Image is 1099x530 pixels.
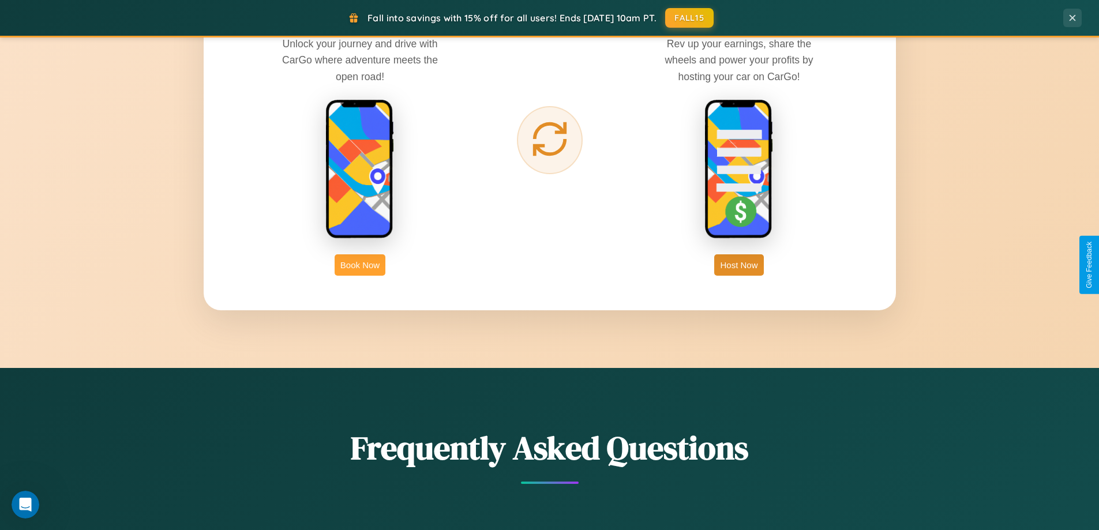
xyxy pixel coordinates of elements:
button: Book Now [335,254,385,276]
p: Unlock your journey and drive with CarGo where adventure meets the open road! [273,36,447,84]
h2: Frequently Asked Questions [204,426,896,470]
iframe: Intercom live chat [12,491,39,518]
img: rent phone [325,99,395,240]
button: Host Now [714,254,763,276]
img: host phone [704,99,774,240]
span: Fall into savings with 15% off for all users! Ends [DATE] 10am PT. [367,12,657,24]
button: FALL15 [665,8,714,28]
p: Rev up your earnings, share the wheels and power your profits by hosting your car on CarGo! [652,36,826,84]
div: Give Feedback [1085,242,1093,288]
